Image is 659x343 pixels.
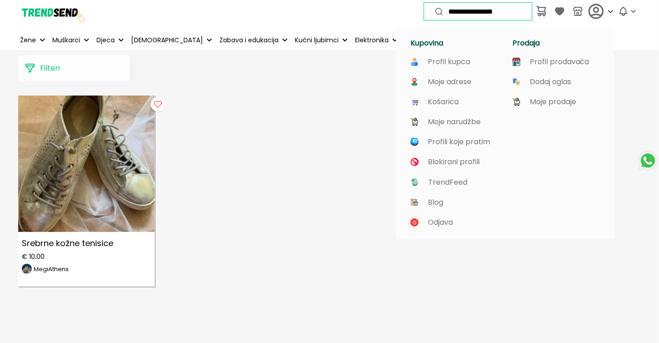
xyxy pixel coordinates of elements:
img: image [411,198,419,207]
a: Profil kupca [411,58,498,66]
img: image [411,118,419,126]
span: € 10.00 [22,253,45,260]
h1: Prodaja [512,39,603,48]
img: image [512,78,521,86]
p: Blog [428,198,443,207]
img: image [411,98,419,106]
p: MegiAthens [34,266,69,272]
button: Elektronika [353,30,400,50]
img: image [411,178,419,187]
p: [DEMOGRAPHIC_DATA] [131,35,203,45]
h1: Kupovina [411,39,502,48]
p: Kućni ljubimci [295,35,339,45]
p: Košarica [428,98,459,106]
p: Moje narudžbe [428,118,481,126]
p: Filteri [40,63,60,74]
a: TrendFeed [411,178,498,187]
a: Blokirani profili [411,158,498,166]
p: Žene [20,35,36,45]
p: Zabava i edukacija [219,35,279,45]
a: Dodaj oglas [512,78,600,86]
img: image [411,58,419,66]
button: Žene [18,30,47,50]
a: Profili koje pratim [411,138,498,146]
button: Muškarci [51,30,91,50]
img: image [411,78,419,86]
img: image [411,138,419,146]
p: Elektronika [355,35,389,45]
p: Blokirani profili [428,158,480,166]
p: Moje adrese [428,78,471,86]
p: Odjava [428,218,453,227]
img: image [512,58,521,66]
img: follow button [149,96,167,114]
img: image [512,98,521,106]
p: Muškarci [52,35,80,45]
img: image [411,218,419,227]
button: Kućni ljubimci [293,30,350,50]
a: Profil prodavača [512,58,600,66]
a: Košarica [411,98,498,106]
a: Moje adrese [411,78,498,86]
button: Filteri [18,55,130,81]
button: Zabava i edukacija [218,30,289,50]
p: Djeca [96,35,115,45]
a: Moje narudžbe [411,118,498,126]
button: [DEMOGRAPHIC_DATA] [129,30,214,50]
p: Profil prodavača [530,58,589,66]
p: Profili koje pratim [428,138,490,146]
a: Blog [411,198,498,207]
img: image [22,264,32,274]
button: Djeca [95,30,126,50]
a: Srebrne kožne tenisiceSrebrne kožne tenisice€ 10.00imageMegiAthens [18,96,155,287]
img: image [411,158,419,166]
img: Srebrne kožne tenisice [18,96,155,232]
p: TrendFeed [428,178,467,187]
a: Moje prodaje [512,98,600,106]
p: Moje prodaje [530,98,576,106]
p: Profil kupca [428,58,470,66]
p: Dodaj oglas [530,78,571,86]
p: Srebrne kožne tenisice [18,236,155,251]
